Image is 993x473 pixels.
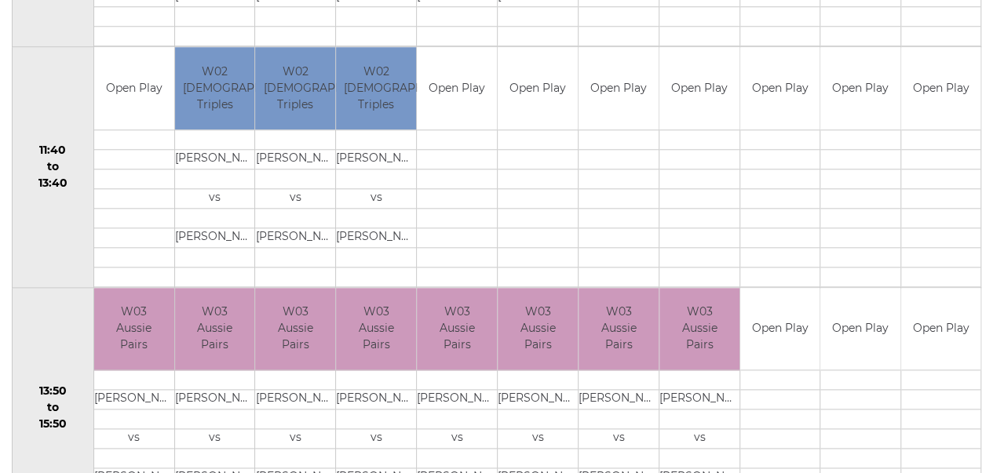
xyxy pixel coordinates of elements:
td: vs [659,429,739,449]
td: Open Play [901,288,980,370]
td: Open Play [820,47,900,129]
td: [PERSON_NAME] [498,390,578,409]
td: [PERSON_NAME] [255,390,335,409]
td: vs [255,429,335,449]
td: W02 [DEMOGRAPHIC_DATA] Triples [336,47,416,129]
td: [PERSON_NAME] [417,390,497,409]
td: [PERSON_NAME] [255,227,335,247]
td: [PERSON_NAME] [175,390,255,409]
td: W03 Aussie Pairs [498,288,578,370]
td: [PERSON_NAME] [336,390,416,409]
td: Open Play [740,288,820,370]
td: vs [175,188,255,208]
td: W03 Aussie Pairs [94,288,174,370]
td: Open Play [94,47,174,129]
td: 11:40 to 13:40 [13,47,94,288]
td: Open Play [579,47,659,129]
td: vs [498,429,578,449]
td: W03 Aussie Pairs [579,288,659,370]
td: [PERSON_NAME] [336,149,416,169]
td: Open Play [498,47,578,129]
td: Open Play [901,47,980,129]
td: [PERSON_NAME] [175,149,255,169]
td: vs [175,429,255,449]
td: W03 Aussie Pairs [175,288,255,370]
td: vs [417,429,497,449]
td: [PERSON_NAME] [579,390,659,409]
td: W03 Aussie Pairs [336,288,416,370]
td: [PERSON_NAME] [336,227,416,247]
td: vs [94,429,174,449]
td: W03 Aussie Pairs [255,288,335,370]
td: vs [255,188,335,208]
td: Open Play [659,47,739,129]
td: [PERSON_NAME] [659,390,739,409]
td: Open Play [417,47,497,129]
td: [PERSON_NAME] [175,227,255,247]
td: Open Play [820,288,900,370]
td: vs [336,429,416,449]
td: Open Play [740,47,820,129]
td: W02 [DEMOGRAPHIC_DATA] Triples [175,47,255,129]
td: [PERSON_NAME] [94,390,174,409]
td: vs [579,429,659,449]
td: W02 [DEMOGRAPHIC_DATA] Triples [255,47,335,129]
td: W03 Aussie Pairs [417,288,497,370]
td: vs [336,188,416,208]
td: [PERSON_NAME] [255,149,335,169]
td: W03 Aussie Pairs [659,288,739,370]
